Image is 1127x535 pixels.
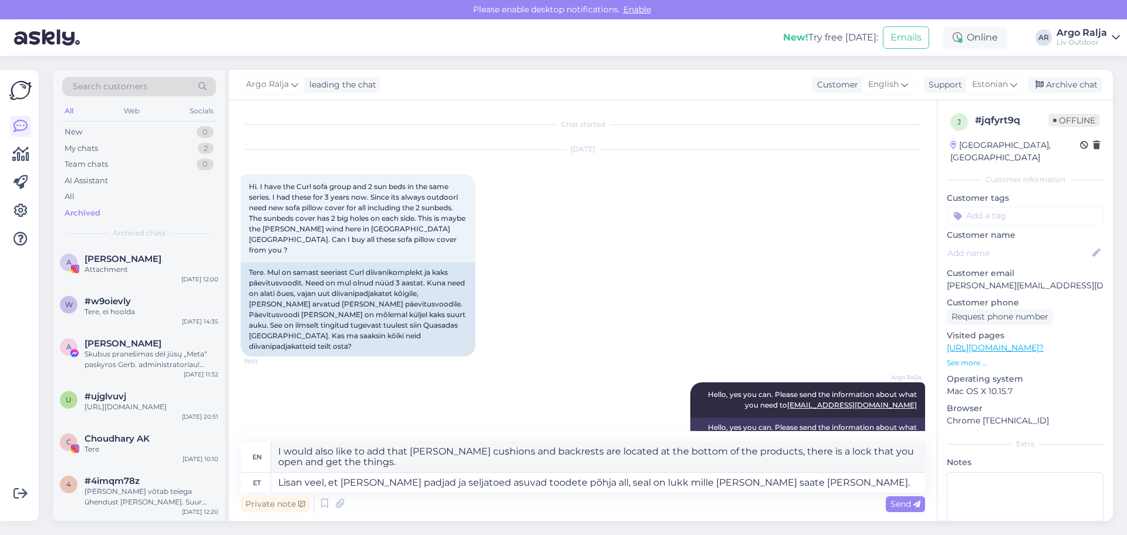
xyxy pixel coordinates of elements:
span: Enable [620,4,654,15]
div: Customer information [947,174,1104,185]
span: 19:01 [244,357,288,366]
div: Liv Outdoor [1057,38,1107,47]
a: [URL][DOMAIN_NAME]? [947,342,1044,353]
p: Customer name [947,229,1104,241]
div: Support [924,79,962,91]
span: Estonian [972,78,1008,91]
textarea: Lisan veel, et [PERSON_NAME] padjad ja seljatoed asuvad toodete põhja all, seal on lukk mille [PE... [271,473,925,493]
div: Online [943,27,1007,48]
span: #w9oievly [85,296,131,307]
div: Web [122,103,142,119]
div: # jqfyrt9q [975,113,1048,127]
span: Send [890,499,920,509]
span: A [66,342,72,351]
div: [GEOGRAPHIC_DATA], [GEOGRAPHIC_DATA] [950,139,1080,164]
p: Customer tags [947,192,1104,204]
span: Argo Ralja [246,78,289,91]
span: j [957,117,961,126]
div: leading the chat [305,79,376,91]
div: et [253,473,261,493]
div: AI Assistant [65,175,108,187]
span: A [66,258,72,267]
div: Request phone number [947,309,1053,325]
div: [DATE] 12:20 [182,507,218,516]
p: Visited pages [947,329,1104,342]
div: Argo Ralja [1057,28,1107,38]
div: Private note [241,496,310,512]
div: My chats [65,143,98,154]
div: [DATE] [241,144,925,154]
div: [DATE] 12:00 [181,275,218,284]
span: Search customers [73,80,147,93]
div: [URL][DOMAIN_NAME] [85,402,218,412]
div: en [252,447,262,467]
div: Chat started [241,119,925,130]
div: Archived [65,207,100,219]
div: Customer [812,79,858,91]
input: Add name [947,247,1090,260]
a: [EMAIL_ADDRESS][DOMAIN_NAME] [787,401,917,409]
div: Hello, yes you can. Please send the information about what you need to [690,418,925,448]
div: All [62,103,76,119]
p: See more ... [947,358,1104,368]
span: #4imqm78z [85,476,140,486]
p: Notes [947,456,1104,469]
div: Try free [DATE]: [783,31,878,45]
div: Tere. Mul on samast seeriast Curl diivanikomplekt ja kaks päevitusvoodit. Need on mul olnud nüüd ... [241,263,475,356]
p: [PERSON_NAME][EMAIL_ADDRESS][DOMAIN_NAME] [947,280,1104,292]
span: w [65,300,73,309]
div: New [65,126,82,138]
span: #ujglvuvj [85,391,126,402]
div: Archive chat [1028,77,1102,93]
p: Chrome [TECHNICAL_ID] [947,415,1104,427]
span: Offline [1048,114,1100,127]
div: [DATE] 11:32 [184,370,218,379]
span: u [66,395,72,404]
div: Team chats [65,159,108,170]
span: Antonella Capone [85,338,161,349]
p: Customer phone [947,297,1104,309]
div: AR [1035,29,1052,46]
div: Extra [947,439,1104,449]
div: [DATE] 14:35 [182,317,218,326]
div: 2 [198,143,214,154]
p: Mac OS X 10.15.7 [947,385,1104,398]
span: Archived chats [113,228,166,238]
img: Askly Logo [9,79,32,102]
p: Browser [947,402,1104,415]
div: Socials [187,103,216,119]
div: [PERSON_NAME] võtab teiega ühendust [PERSON_NAME]. Suur tänu ja kena päeva jätku! [85,486,218,507]
span: Choudhary AK [85,433,150,444]
span: C [66,438,72,446]
textarea: I would also like to add that [PERSON_NAME] cushions and backrests are located at the bottom of t... [271,442,925,472]
span: Argo Ralja [878,373,922,382]
span: Hello, yes you can. Please send the information about what you need to [708,390,919,409]
div: Tere [85,444,218,455]
div: All [65,191,75,203]
span: English [868,78,899,91]
a: Argo RaljaLiv Outdoor [1057,28,1120,47]
b: New! [783,32,808,43]
p: Operating system [947,373,1104,385]
div: Skubus pranešimas dėl jūsų „Meta“ paskyros Gerb. administratoriau! Nusprendėme visam laikui ištri... [85,349,218,370]
span: 4 [66,480,71,489]
button: Emails [883,26,929,49]
p: Customer email [947,267,1104,280]
div: [DATE] 20:51 [182,412,218,421]
div: Tere, ei hoolda [85,307,218,317]
div: Attachment [85,264,218,275]
div: [DATE] 10:10 [183,455,218,463]
div: 0 [197,126,214,138]
span: Altaha Hamid [85,254,161,264]
input: Add a tag [947,207,1104,224]
span: Hi. I have the Curl sofa group and 2 sun beds in the same series. I had these for 3 years now. Si... [249,182,467,254]
div: 0 [197,159,214,170]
